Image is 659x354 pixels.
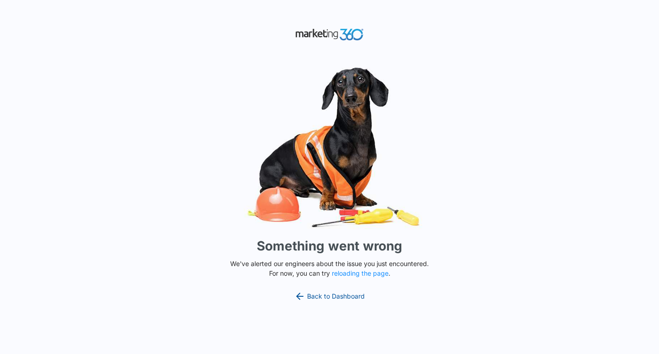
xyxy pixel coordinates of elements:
button: reloading the page [332,270,389,277]
p: We've alerted our engineers about the issue you just encountered. For now, you can try . [227,259,432,278]
img: Marketing 360 Logo [295,27,364,43]
a: Back to Dashboard [294,291,365,302]
h1: Something went wrong [257,236,402,256]
img: Sad Dog [192,62,467,233]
